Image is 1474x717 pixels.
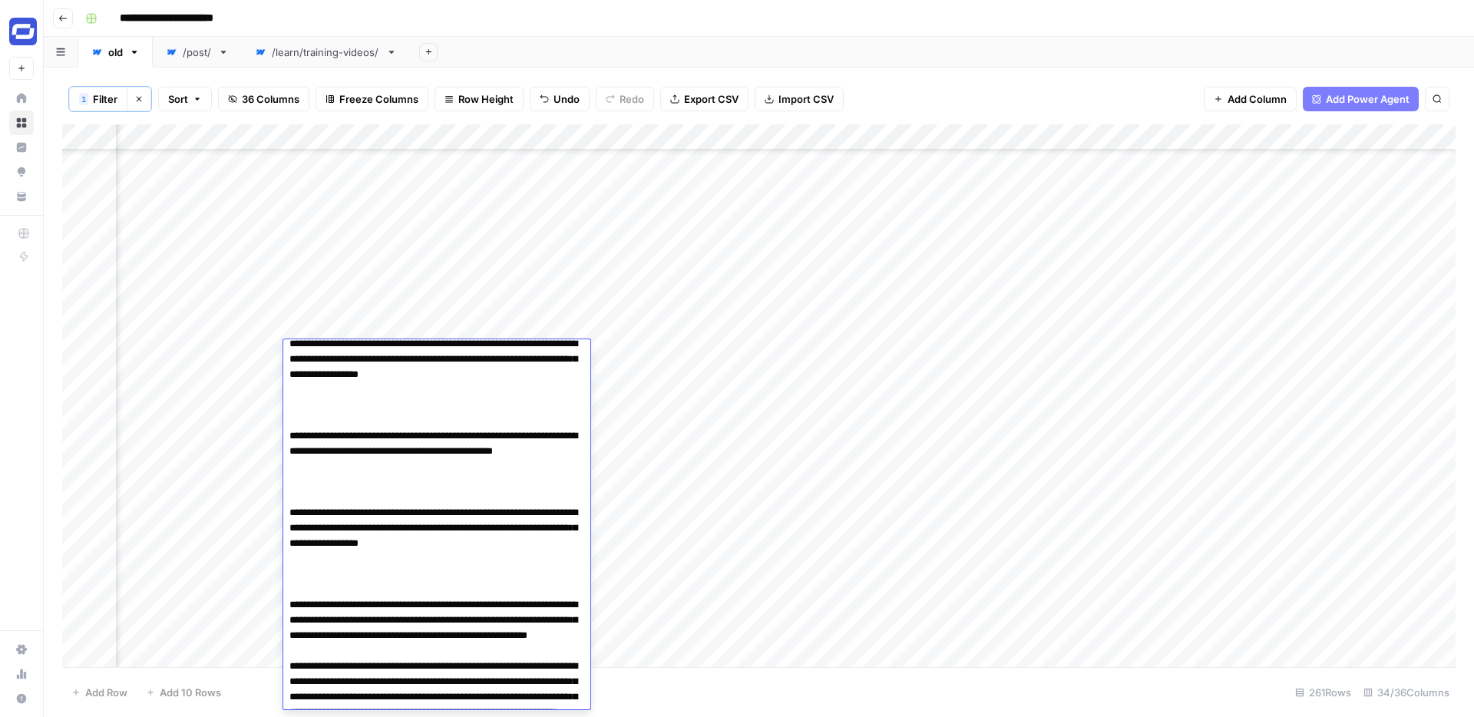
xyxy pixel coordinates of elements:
span: Add 10 Rows [160,685,221,700]
span: Row Height [458,91,514,107]
span: Add Column [1228,91,1287,107]
span: Import CSV [778,91,834,107]
button: Redo [596,87,654,111]
span: 36 Columns [242,91,299,107]
span: Export CSV [684,91,739,107]
div: 1 [79,93,88,105]
span: Freeze Columns [339,91,418,107]
a: Settings [9,637,34,662]
div: 34/36 Columns [1357,680,1456,705]
img: Synthesia Logo [9,18,37,45]
button: Help + Support [9,686,34,711]
button: 36 Columns [218,87,309,111]
a: Usage [9,662,34,686]
a: Opportunities [9,160,34,184]
a: Insights [9,135,34,160]
button: Import CSV [755,87,844,111]
button: Workspace: Synthesia [9,12,34,51]
a: Your Data [9,184,34,209]
button: Export CSV [660,87,749,111]
span: Undo [554,91,580,107]
button: Undo [530,87,590,111]
a: /learn/training-videos/ [242,37,410,68]
button: Add Power Agent [1303,87,1419,111]
a: old [78,37,153,68]
span: 1 [81,93,86,105]
a: /post/ [153,37,242,68]
a: Browse [9,111,34,135]
a: Home [9,86,34,111]
button: Add 10 Rows [137,680,230,705]
button: Add Column [1204,87,1297,111]
button: Freeze Columns [316,87,428,111]
span: Redo [620,91,644,107]
span: Sort [168,91,188,107]
span: Add Power Agent [1326,91,1410,107]
span: Filter [93,91,117,107]
button: 1Filter [69,87,127,111]
button: Sort [158,87,212,111]
div: 261 Rows [1289,680,1357,705]
button: Add Row [62,680,137,705]
div: /learn/training-videos/ [272,45,380,60]
div: old [108,45,123,60]
span: Add Row [85,685,127,700]
button: Row Height [435,87,524,111]
div: /post/ [183,45,212,60]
